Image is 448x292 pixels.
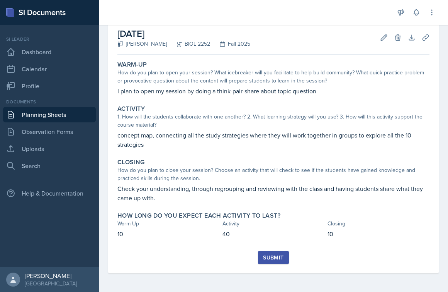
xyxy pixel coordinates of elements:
p: I plan to open my session by doing a think-pair-share about topic question [117,86,429,96]
div: Help & Documentation [3,186,96,201]
a: Calendar [3,61,96,77]
p: Check your understanding, through regrouping and reviewing with the class and having students sha... [117,184,429,203]
div: Documents [3,98,96,105]
div: Closing [328,220,429,228]
div: Si leader [3,36,96,43]
a: Observation Forms [3,124,96,139]
div: BIOL 2252 [167,40,210,48]
a: Planning Sheets [3,107,96,122]
a: Uploads [3,141,96,156]
div: 1. How will the students collaborate with one another? 2. What learning strategy will you use? 3.... [117,113,429,129]
a: Search [3,158,96,173]
p: 10 [117,229,219,239]
p: concept map, connecting all the study strategies where they will work together in groups to explo... [117,131,429,149]
div: Fall 2025 [210,40,250,48]
label: How long do you expect each activity to last? [117,212,280,220]
p: 10 [328,229,429,239]
div: [PERSON_NAME] [25,272,77,280]
label: Activity [117,105,145,113]
button: Submit [258,251,288,264]
label: Closing [117,158,145,166]
a: Profile [3,78,96,94]
div: [GEOGRAPHIC_DATA] [25,280,77,287]
div: How do you plan to close your session? Choose an activity that will check to see if the students ... [117,166,429,182]
a: Dashboard [3,44,96,60]
div: [PERSON_NAME] [117,40,167,48]
h2: [DATE] [117,27,250,41]
div: Activity [222,220,324,228]
div: Submit [263,254,283,261]
div: Warm-Up [117,220,219,228]
p: 40 [222,229,324,239]
div: How do you plan to open your session? What icebreaker will you facilitate to help build community... [117,69,429,85]
label: Warm-Up [117,61,147,69]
